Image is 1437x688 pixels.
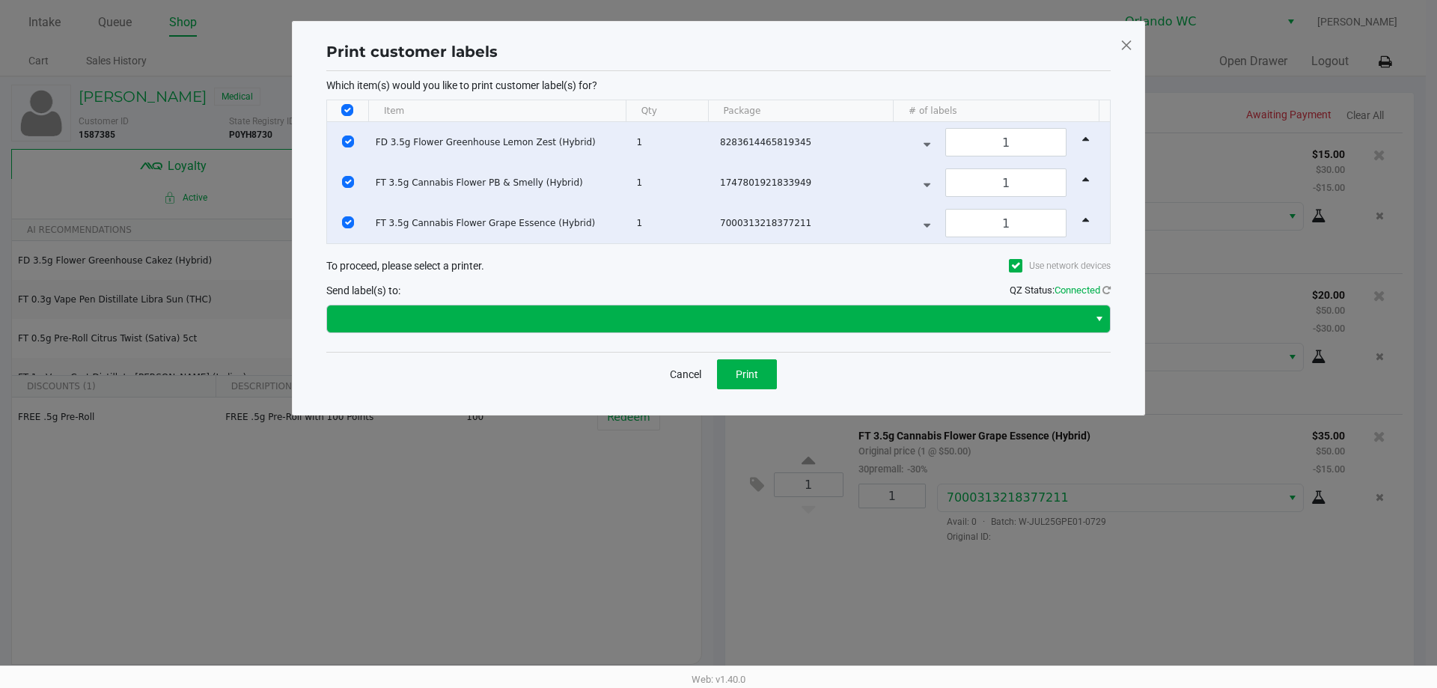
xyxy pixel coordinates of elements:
[342,136,354,147] input: Select Row
[629,162,713,203] td: 1
[629,122,713,162] td: 1
[326,260,484,272] span: To proceed, please select a printer.
[326,79,1111,92] p: Which item(s) would you like to print customer label(s) for?
[717,359,777,389] button: Print
[1055,284,1100,296] span: Connected
[327,100,1110,243] div: Data table
[736,368,758,380] span: Print
[341,104,353,116] input: Select All Rows
[692,674,745,685] span: Web: v1.40.0
[369,122,630,162] td: FD 3.5g Flower Greenhouse Lemon Zest (Hybrid)
[660,359,711,389] button: Cancel
[1009,259,1111,273] label: Use network devices
[326,40,498,63] h1: Print customer labels
[369,203,630,243] td: FT 3.5g Cannabis Flower Grape Essence (Hybrid)
[369,162,630,203] td: FT 3.5g Cannabis Flower PB & Smelly (Hybrid)
[708,100,893,122] th: Package
[1010,284,1111,296] span: QZ Status:
[626,100,708,122] th: Qty
[326,284,400,296] span: Send label(s) to:
[713,162,901,203] td: 1747801921833949
[713,203,901,243] td: 7000313218377211
[368,100,626,122] th: Item
[629,203,713,243] td: 1
[893,100,1099,122] th: # of labels
[1088,305,1110,332] button: Select
[342,176,354,188] input: Select Row
[342,216,354,228] input: Select Row
[713,122,901,162] td: 8283614465819345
